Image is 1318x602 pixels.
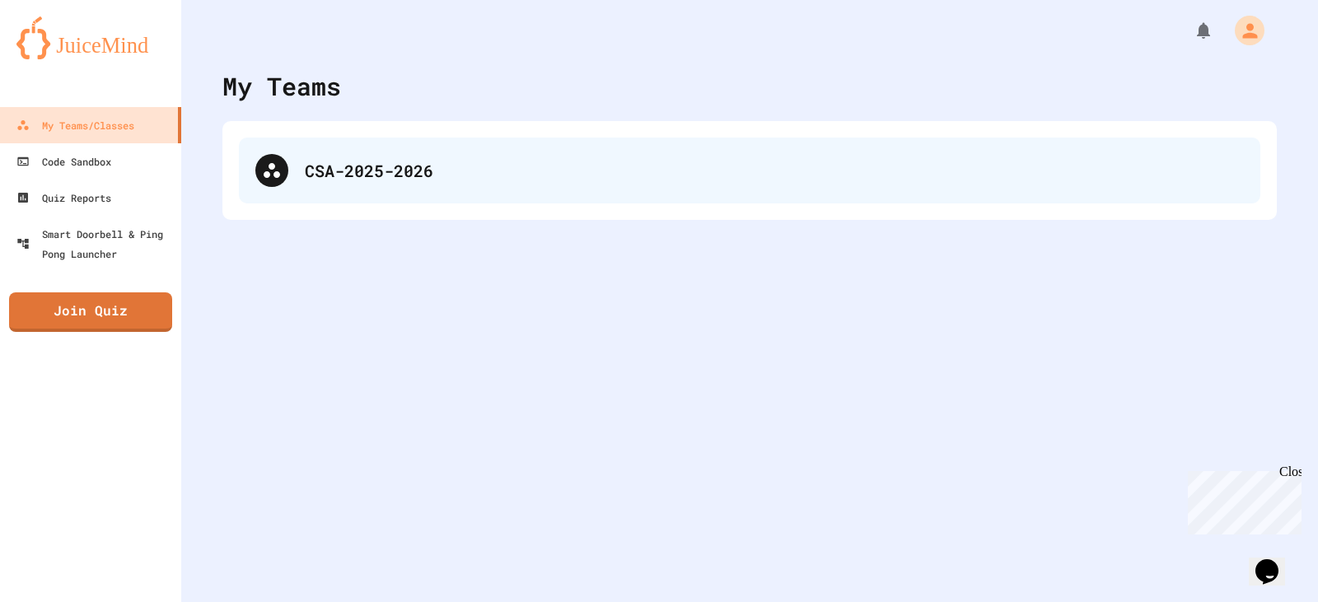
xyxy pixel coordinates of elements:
[222,68,341,105] div: My Teams
[1249,536,1302,586] iframe: chat widget
[7,7,114,105] div: Chat with us now!Close
[305,158,1244,183] div: CSA-2025-2026
[16,188,111,208] div: Quiz Reports
[9,292,172,332] a: Join Quiz
[1218,12,1269,49] div: My Account
[16,224,175,264] div: Smart Doorbell & Ping Pong Launcher
[16,16,165,59] img: logo-orange.svg
[239,138,1260,203] div: CSA-2025-2026
[1181,464,1302,534] iframe: chat widget
[1163,16,1218,44] div: My Notifications
[16,152,111,171] div: Code Sandbox
[16,115,134,135] div: My Teams/Classes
